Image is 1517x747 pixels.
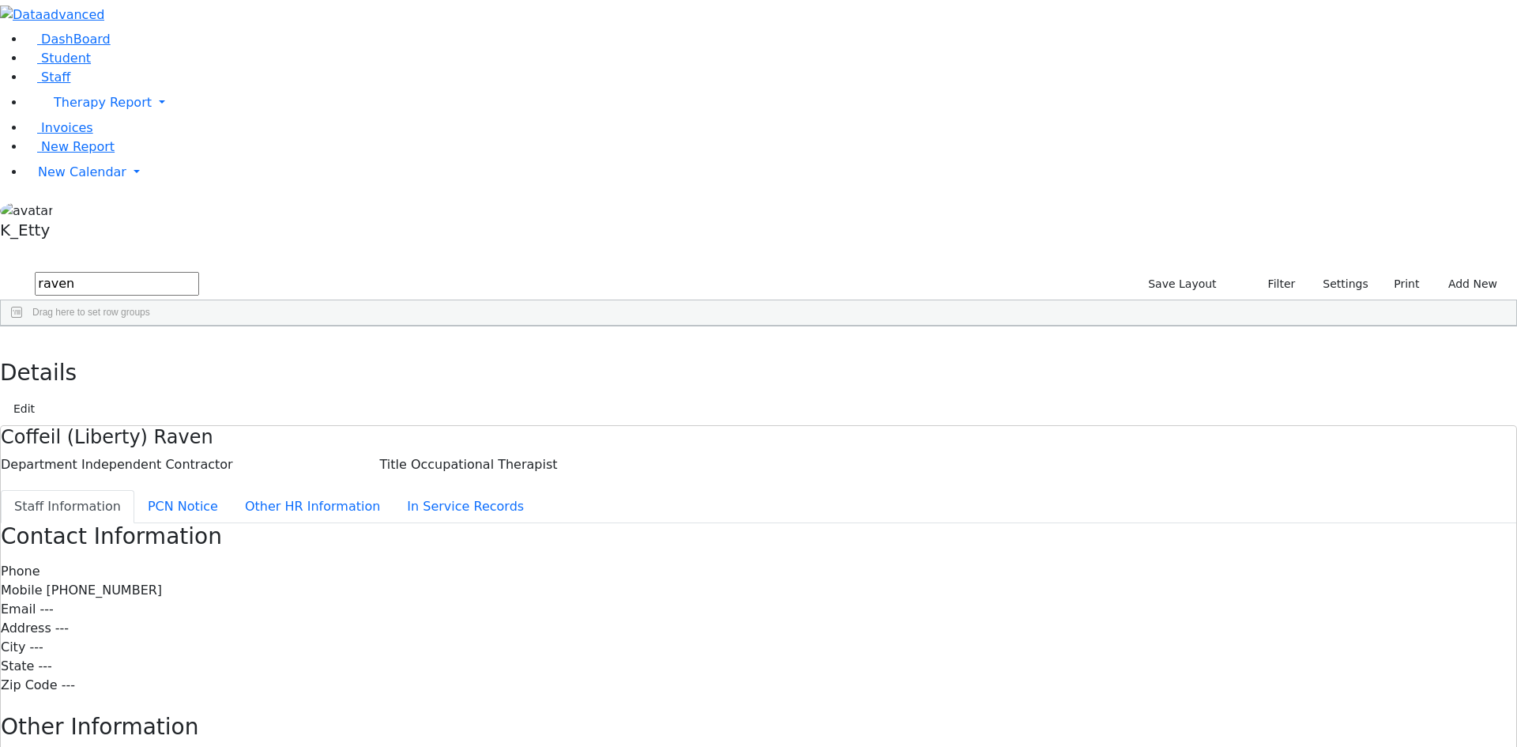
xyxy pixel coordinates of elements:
[29,639,43,655] span: ---
[81,457,233,472] span: Independent Contractor
[1,657,34,676] label: State
[1376,272,1427,296] button: Print
[25,139,115,154] a: New Report
[380,455,407,474] label: Title
[1,600,36,619] label: Email
[41,70,70,85] span: Staff
[54,95,152,110] span: Therapy Report
[1,455,77,474] label: Department
[1,426,1516,449] h4: Coffeil (Liberty) Raven
[1,619,51,638] label: Address
[1,714,1516,741] h3: Other Information
[41,120,93,135] span: Invoices
[41,51,91,66] span: Student
[232,490,393,523] button: Other HR Information
[41,32,111,47] span: DashBoard
[1432,272,1504,296] button: Add New
[6,397,42,421] button: Edit
[1,562,40,581] label: Phone
[25,32,111,47] a: DashBoard
[62,677,75,692] span: ---
[55,621,69,636] span: ---
[25,70,70,85] a: Staff
[134,490,232,523] button: PCN Notice
[25,157,1517,188] a: New Calendar
[411,457,558,472] span: Occupational Therapist
[38,658,51,673] span: ---
[25,120,93,135] a: Invoices
[1,490,134,523] button: Staff Information
[1,581,42,600] label: Mobile
[32,307,150,318] span: Drag here to set row groups
[1,676,58,695] label: Zip Code
[25,51,91,66] a: Student
[1,638,25,657] label: City
[41,139,115,154] span: New Report
[393,490,537,523] button: In Service Records
[40,602,53,617] span: ---
[1302,272,1375,296] button: Settings
[1141,272,1223,296] button: Save Layout
[35,272,199,296] input: Search
[1248,272,1303,296] button: Filter
[38,164,126,179] span: New Calendar
[47,583,163,598] span: [PHONE_NUMBER]
[1,523,1516,550] h3: Contact Information
[25,87,1517,119] a: Therapy Report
